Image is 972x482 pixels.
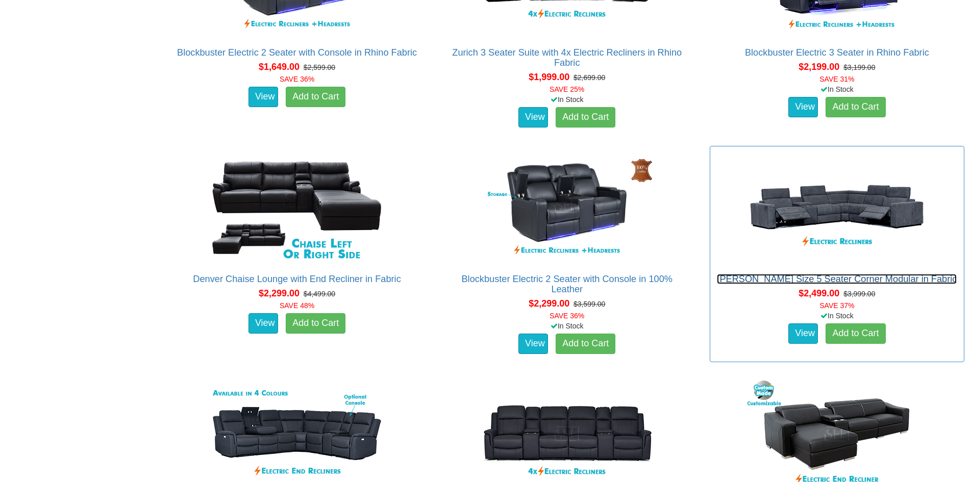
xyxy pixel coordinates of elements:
[452,47,682,68] a: Zurich 3 Seater Suite with 4x Electric Recliners in Rhino Fabric
[556,107,615,128] a: Add to Cart
[843,290,875,298] del: $3,999.00
[550,85,584,93] font: SAVE 25%
[819,75,854,83] font: SAVE 31%
[518,334,548,354] a: View
[708,311,966,321] div: In Stock
[304,290,335,298] del: $4,499.00
[745,47,929,58] a: Blockbuster Electric 3 Seater in Rhino Fabric
[518,107,548,128] a: View
[280,301,314,310] font: SAVE 48%
[193,274,401,284] a: Denver Chaise Lounge with End Recliner in Fabric
[529,72,569,82] span: $1,999.00
[248,313,278,334] a: View
[574,300,605,308] del: $3,599.00
[304,63,335,71] del: $2,599.00
[529,298,569,309] span: $2,299.00
[438,321,696,331] div: In Stock
[819,301,854,310] font: SAVE 37%
[708,84,966,94] div: In Stock
[717,274,957,284] a: [PERSON_NAME] Size 5 Seater Corner Modular in Fabric
[177,47,417,58] a: Blockbuster Electric 2 Seater with Console in Rhino Fabric
[259,288,300,298] span: $2,299.00
[259,62,300,72] span: $1,649.00
[799,288,839,298] span: $2,499.00
[745,151,929,264] img: Marlow King Size 5 Seater Corner Modular in Fabric
[205,151,389,264] img: Denver Chaise Lounge with End Recliner in Fabric
[280,75,314,83] font: SAVE 36%
[556,334,615,354] a: Add to Cart
[788,97,818,117] a: View
[550,312,584,320] font: SAVE 36%
[248,87,278,107] a: View
[461,274,672,294] a: Blockbuster Electric 2 Seater with Console in 100% Leather
[438,94,696,105] div: In Stock
[286,87,345,107] a: Add to Cart
[799,62,839,72] span: $2,199.00
[788,323,818,344] a: View
[574,73,605,82] del: $2,699.00
[826,323,885,344] a: Add to Cart
[843,63,875,71] del: $3,199.00
[286,313,345,334] a: Add to Cart
[826,97,885,117] a: Add to Cart
[475,151,659,264] img: Blockbuster Electric 2 Seater with Console in 100% Leather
